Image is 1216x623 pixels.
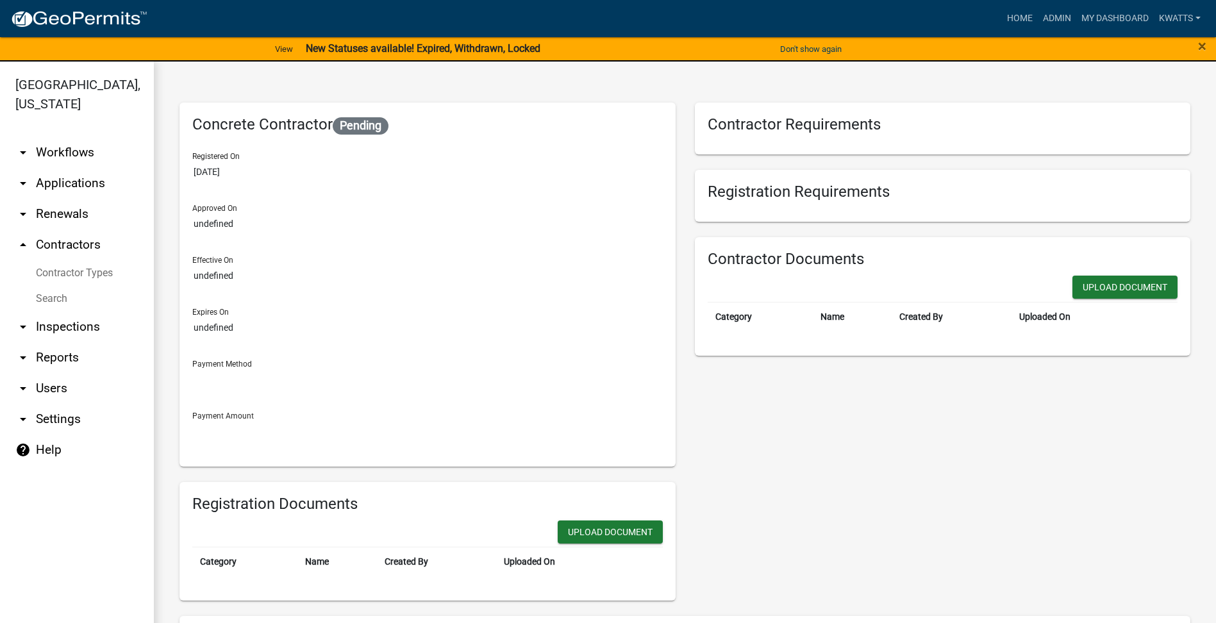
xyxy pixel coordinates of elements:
h6: Concrete Contractor [192,115,663,135]
i: help [15,442,31,458]
i: arrow_drop_down [15,145,31,160]
a: Kwatts [1154,6,1206,31]
button: Don't show again [775,38,847,60]
th: Category [708,303,813,332]
wm-modal-confirm: New Document [558,520,663,547]
i: arrow_drop_down [15,319,31,335]
span: × [1198,37,1206,55]
a: Home [1002,6,1038,31]
h6: Contractor Documents [708,250,1178,269]
i: arrow_drop_down [15,176,31,191]
a: Admin [1038,6,1076,31]
h6: Registration Documents [192,495,663,513]
th: Name [813,303,892,332]
th: Uploaded On [1012,303,1147,332]
h6: Contractor Requirements [708,115,1178,134]
th: Name [297,547,377,577]
h6: Registration Requirements [708,183,1178,201]
i: arrow_drop_down [15,381,31,396]
i: arrow_drop_up [15,237,31,253]
button: Upload Document [1072,276,1178,299]
button: Upload Document [558,520,663,544]
a: My Dashboard [1076,6,1154,31]
th: Created By [892,303,1011,332]
button: Close [1198,38,1206,54]
th: Created By [377,547,496,577]
strong: New Statuses available! Expired, Withdrawn, Locked [306,42,540,54]
i: arrow_drop_down [15,206,31,222]
i: arrow_drop_down [15,411,31,427]
a: View [270,38,298,60]
th: Uploaded On [496,547,631,577]
wm-modal-confirm: New Document [1072,276,1178,302]
th: Category [192,547,297,577]
span: Pending [333,117,388,135]
i: arrow_drop_down [15,350,31,365]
